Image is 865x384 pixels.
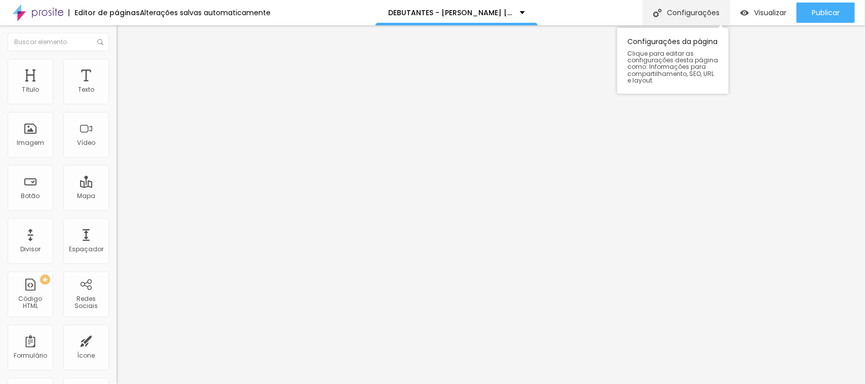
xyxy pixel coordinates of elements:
[740,9,749,17] img: view-1.svg
[97,39,103,45] img: Icone
[10,295,50,310] div: Código HTML
[69,246,103,253] div: Espaçador
[14,352,47,359] div: Formulário
[653,9,662,17] img: Icone
[140,9,271,16] div: Alterações salvas automaticamente
[812,9,840,17] span: Publicar
[730,3,797,23] button: Visualizar
[66,295,106,310] div: Redes Sociais
[754,9,786,17] span: Visualizar
[17,139,44,146] div: Imagem
[22,86,39,93] div: Título
[8,33,109,51] input: Buscar elemento
[797,3,855,23] button: Publicar
[21,193,40,200] div: Botão
[78,352,95,359] div: Ícone
[68,9,140,16] div: Editor de páginas
[117,25,865,384] iframe: Editor
[77,193,95,200] div: Mapa
[617,28,729,94] div: Configurações da página
[77,139,95,146] div: Vídeo
[388,9,512,16] p: DEBUTANTES - [PERSON_NAME] [PERSON_NAME]
[627,50,719,84] span: Clique para editar as configurações desta página como: Informações para compartilhamento, SEO, UR...
[20,246,41,253] div: Divisor
[78,86,94,93] div: Texto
